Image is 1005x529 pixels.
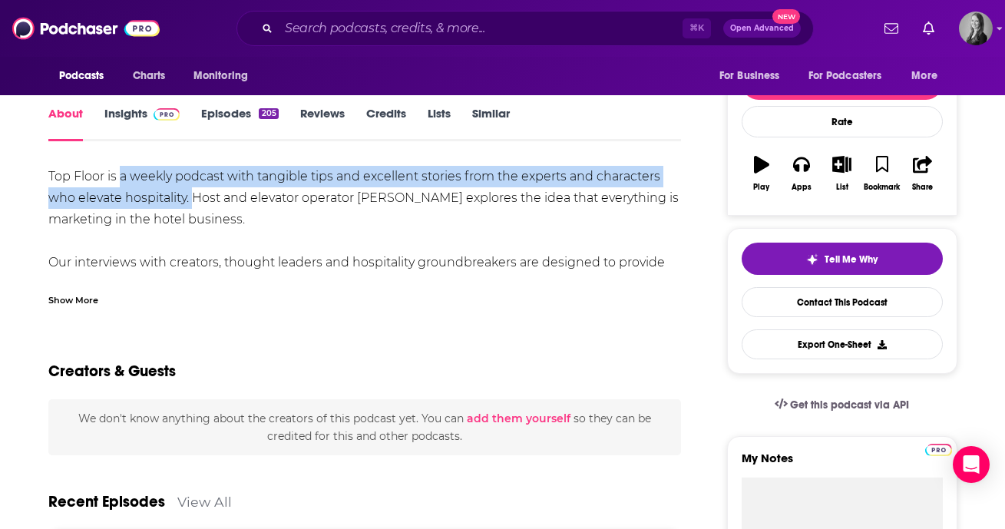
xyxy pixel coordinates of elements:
[12,14,160,43] img: Podchaser - Follow, Share and Rate Podcasts
[48,166,682,402] div: Top Floor is a weekly podcast with tangible tips and excellent stories from the experts and chara...
[808,65,882,87] span: For Podcasters
[959,12,993,45] span: Logged in as katieTBG
[864,183,900,192] div: Bookmark
[806,253,818,266] img: tell me why sparkle
[825,253,878,266] span: Tell Me Why
[878,15,904,41] a: Show notifications dropdown
[742,146,782,201] button: Play
[48,106,83,141] a: About
[902,146,942,201] button: Share
[683,18,711,38] span: ⌘ K
[428,106,451,141] a: Lists
[154,108,180,121] img: Podchaser Pro
[742,451,943,478] label: My Notes
[742,106,943,137] div: Rate
[123,61,175,91] a: Charts
[790,398,909,412] span: Get this podcast via API
[917,15,941,41] a: Show notifications dropdown
[742,243,943,275] button: tell me why sparkleTell Me Why
[104,106,180,141] a: InsightsPodchaser Pro
[467,412,570,425] button: add them yourself
[709,61,799,91] button: open menu
[772,9,800,24] span: New
[259,108,278,119] div: 205
[836,183,848,192] div: List
[762,386,922,424] a: Get this podcast via API
[953,446,990,483] div: Open Intercom Messenger
[78,412,651,442] span: We don't know anything about the creators of this podcast yet . You can so they can be credited f...
[753,183,769,192] div: Play
[822,146,861,201] button: List
[177,494,232,510] a: View All
[742,287,943,317] a: Contact This Podcast
[300,106,345,141] a: Reviews
[862,146,902,201] button: Bookmark
[133,65,166,87] span: Charts
[912,183,933,192] div: Share
[48,492,165,511] a: Recent Episodes
[719,65,780,87] span: For Business
[742,329,943,359] button: Export One-Sheet
[798,61,904,91] button: open menu
[201,106,278,141] a: Episodes205
[959,12,993,45] button: Show profile menu
[792,183,812,192] div: Apps
[48,61,124,91] button: open menu
[925,444,952,456] img: Podchaser Pro
[193,65,248,87] span: Monitoring
[236,11,814,46] div: Search podcasts, credits, & more...
[366,106,406,141] a: Credits
[911,65,937,87] span: More
[48,362,176,381] h2: Creators & Guests
[782,146,822,201] button: Apps
[279,16,683,41] input: Search podcasts, credits, & more...
[925,441,952,456] a: Pro website
[730,25,794,32] span: Open Advanced
[472,106,510,141] a: Similar
[723,19,801,38] button: Open AdvancedNew
[901,61,957,91] button: open menu
[959,12,993,45] img: User Profile
[59,65,104,87] span: Podcasts
[183,61,268,91] button: open menu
